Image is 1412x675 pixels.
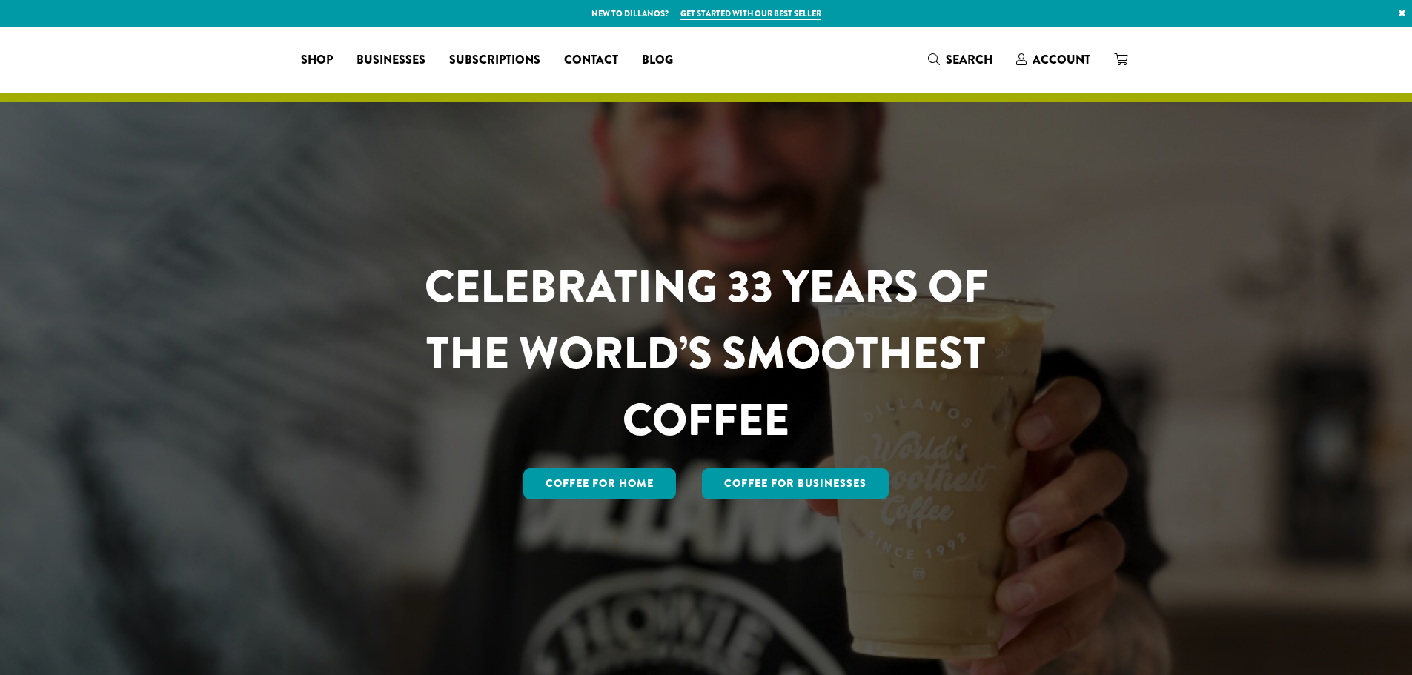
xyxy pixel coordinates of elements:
span: Account [1033,51,1090,68]
span: Contact [564,51,618,70]
span: Search [946,51,992,68]
a: Coffee for Home [523,468,676,499]
a: Shop [289,48,345,72]
a: Coffee For Businesses [702,468,889,499]
span: Blog [642,51,673,70]
a: Search [916,47,1004,72]
span: Subscriptions [449,51,540,70]
span: Businesses [357,51,425,70]
h1: CELEBRATING 33 YEARS OF THE WORLD’S SMOOTHEST COFFEE [381,253,1032,453]
a: Get started with our best seller [680,7,821,20]
span: Shop [301,51,333,70]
